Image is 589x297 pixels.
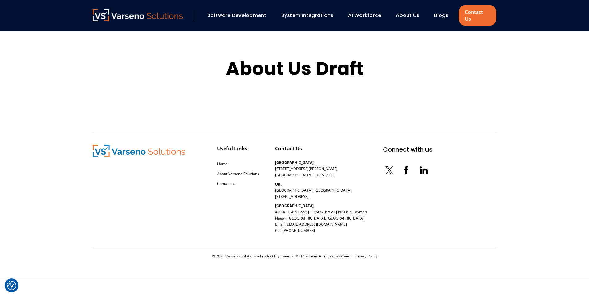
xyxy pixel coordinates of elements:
div: Blogs [431,10,457,21]
a: Varseno Solutions – Product Engineering & IT Services [93,9,183,22]
a: Contact us [217,181,235,186]
a: [PHONE_NUMBER] [282,228,315,233]
img: Varseno Solutions – Product Engineering & IT Services [93,9,183,21]
p: [GEOGRAPHIC_DATA], [GEOGRAPHIC_DATA], [STREET_ADDRESS] [275,181,352,200]
div: System Integrations [278,10,342,21]
div: © 2025 Varseno Solutions – Product Engineering & IT Services All rights reserved. | [93,254,496,259]
p: [STREET_ADDRESS][PERSON_NAME] [GEOGRAPHIC_DATA], [US_STATE] [275,160,338,178]
div: About Us [393,10,428,21]
a: AI Workforce [348,12,381,19]
p: 410-411, 4th Floor, [PERSON_NAME] PRO BIZ, Laxman Nagar, [GEOGRAPHIC_DATA], [GEOGRAPHIC_DATA] Ema... [275,203,367,234]
a: Software Development [207,12,266,19]
img: Varseno Solutions – Product Engineering & IT Services [93,145,185,157]
a: [EMAIL_ADDRESS][DOMAIN_NAME] [286,222,347,227]
a: Privacy Policy [354,253,377,259]
b: [GEOGRAPHIC_DATA] : [275,160,315,165]
div: AI Workforce [345,10,390,21]
a: Home [217,161,228,166]
div: Connect with us [383,145,433,154]
div: Software Development [204,10,275,21]
a: System Integrations [281,12,334,19]
b: [GEOGRAPHIC_DATA] : [275,203,315,208]
a: Blogs [434,12,448,19]
a: About Us [396,12,419,19]
a: About Varseno Solutions [217,171,259,176]
div: Useful Links [217,145,247,152]
a: Contact Us [459,5,496,26]
h1: About Us Draft [93,56,496,81]
button: Cookie Settings [7,281,16,290]
b: UK : [275,182,282,187]
img: Revisit consent button [7,281,16,290]
div: Contact Us [275,145,302,152]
